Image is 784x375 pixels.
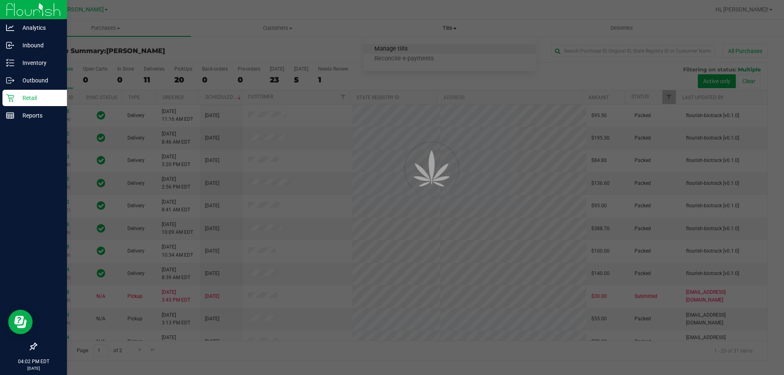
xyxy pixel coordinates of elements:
[14,23,63,33] p: Analytics
[6,111,14,120] inline-svg: Reports
[4,365,63,371] p: [DATE]
[4,358,63,365] p: 04:02 PM EDT
[6,41,14,49] inline-svg: Inbound
[14,111,63,120] p: Reports
[14,58,63,68] p: Inventory
[6,24,14,32] inline-svg: Analytics
[6,76,14,84] inline-svg: Outbound
[8,310,33,334] iframe: Resource center
[14,75,63,85] p: Outbound
[14,40,63,50] p: Inbound
[6,59,14,67] inline-svg: Inventory
[14,93,63,103] p: Retail
[6,94,14,102] inline-svg: Retail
